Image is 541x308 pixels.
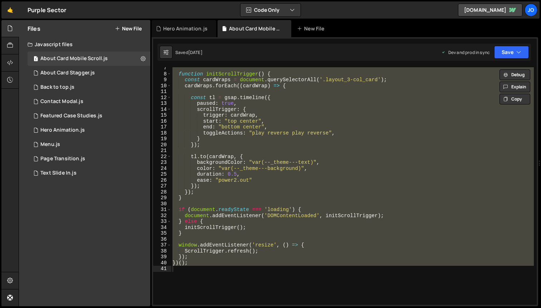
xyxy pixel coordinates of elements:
div: Saved [175,49,203,55]
div: 16277/43910.js [28,137,150,152]
div: 16277/44772.js [28,52,150,66]
div: Hero Animation.js [40,127,85,133]
div: 24 [153,166,171,172]
div: About Card Mobile Scroll.js [229,25,283,32]
span: 1 [34,57,38,62]
div: 8 [153,71,171,77]
div: 35 [153,230,171,236]
div: 41 [153,266,171,272]
div: Text Slide In.js [40,170,77,176]
div: Purple Sector [28,6,66,14]
div: Hero Animation.js [163,25,208,32]
div: 22 [153,154,171,160]
div: 32 [153,213,171,219]
button: Explain [499,82,530,92]
div: Featured Case Studies.js [40,113,102,119]
a: Jo [525,4,537,16]
a: 🤙 [1,1,19,19]
div: 34 [153,225,171,231]
div: 16277/44633.js [28,152,150,166]
div: 15 [153,112,171,118]
div: 16 [153,118,171,124]
div: 14 [153,107,171,113]
div: 31 [153,207,171,213]
h2: Files [28,25,40,33]
div: 28 [153,189,171,195]
div: 16277/43936.js [28,123,150,137]
div: 23 [153,160,171,166]
div: Dev and prod in sync [441,49,490,55]
div: 33 [153,219,171,225]
button: Save [494,46,529,59]
div: 21 [153,148,171,154]
div: 12 [153,95,171,101]
div: 29 [153,195,171,201]
div: 30 [153,201,171,207]
div: 16277/43991.js [28,109,150,123]
div: 16277/44048.js [28,94,150,109]
div: 7 [153,65,171,71]
button: New File [115,26,142,31]
div: 9 [153,77,171,83]
div: 20 [153,142,171,148]
div: Javascript files [19,37,150,52]
div: 37 [153,242,171,248]
div: Back to top.js [40,84,74,91]
div: 16277/43964.js [28,166,150,180]
button: Copy [499,94,530,104]
div: 36 [153,236,171,243]
a: [DOMAIN_NAME] [458,4,522,16]
div: 39 [153,254,171,260]
div: 11 [153,89,171,95]
button: Code Only [240,4,301,16]
div: New File [297,25,327,32]
div: 38 [153,248,171,254]
div: 27 [153,183,171,189]
div: 19 [153,136,171,142]
div: 16277/44071.js [28,80,150,94]
div: 17 [153,124,171,130]
div: About Card Stagger.js [40,70,95,76]
button: Debug [499,69,530,80]
div: Contact Modal.js [40,98,83,105]
div: 40 [153,260,171,266]
div: 10 [153,83,171,89]
div: 16277/44771.js [28,66,150,80]
div: Page Transition.js [40,156,85,162]
div: 25 [153,171,171,177]
div: Menu.js [40,141,60,148]
div: About Card Mobile Scroll.js [40,55,108,62]
div: 13 [153,101,171,107]
div: 26 [153,177,171,184]
div: [DATE] [188,49,203,55]
div: 18 [153,130,171,136]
